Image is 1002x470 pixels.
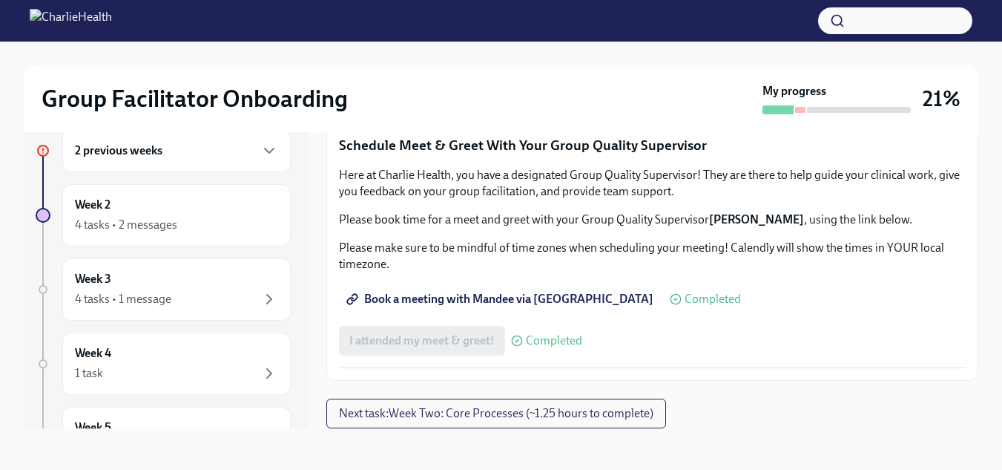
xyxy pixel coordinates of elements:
span: Completed [526,335,582,347]
h6: Week 2 [75,197,111,213]
span: Book a meeting with Mandee via [GEOGRAPHIC_DATA] [349,292,653,307]
a: Week 5 [36,407,291,469]
a: Book a meeting with Mandee via [GEOGRAPHIC_DATA] [339,284,664,314]
span: Completed [685,293,741,305]
p: Schedule Meet & Greet With Your Group Quality Supervisor [339,136,966,155]
h6: Week 4 [75,345,111,362]
div: 2 previous weeks [62,129,291,172]
p: Here at Charlie Health, you have a designated Group Quality Supervisor! They are there to help gu... [339,167,966,200]
h6: 2 previous weeks [75,143,162,159]
a: Week 41 task [36,333,291,395]
span: Next task : Week Two: Core Processes (~1.25 hours to complete) [339,406,653,421]
p: Please book time for a meet and greet with your Group Quality Supervisor , using the link below. [339,212,966,228]
h6: Week 5 [75,420,111,436]
h2: Group Facilitator Onboarding [42,84,348,114]
a: Week 24 tasks • 2 messages [36,184,291,247]
strong: My progress [762,83,826,99]
button: Next task:Week Two: Core Processes (~1.25 hours to complete) [326,399,666,428]
h3: 21% [923,85,960,112]
a: Week 34 tasks • 1 message [36,258,291,321]
div: 4 tasks • 1 message [75,291,171,307]
img: CharlieHealth [30,9,112,33]
div: 4 tasks • 2 messages [75,217,177,233]
div: 1 task [75,365,103,382]
h6: Week 3 [75,271,111,287]
strong: [PERSON_NAME] [709,212,804,226]
p: Please make sure to be mindful of time zones when scheduling your meeting! Calendly will show the... [339,240,966,272]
